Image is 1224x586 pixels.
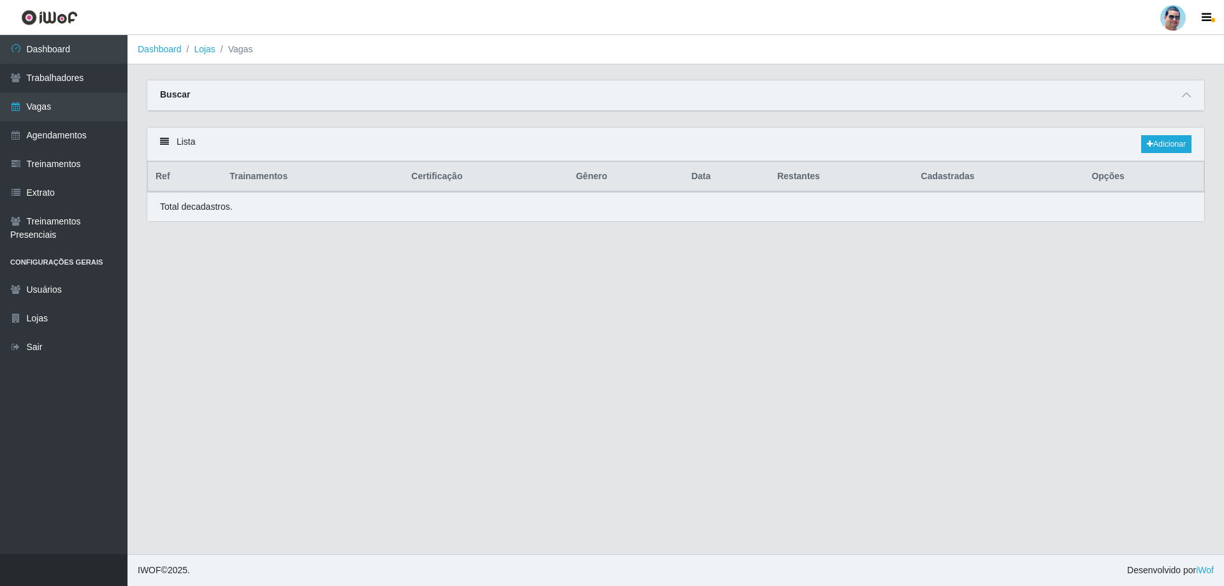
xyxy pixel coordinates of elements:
[160,200,233,214] p: Total de cadastros.
[138,44,182,54] a: Dashboard
[147,128,1204,161] div: Lista
[148,162,222,192] th: Ref
[1127,564,1214,577] span: Desenvolvido por
[769,162,913,192] th: Restantes
[127,35,1224,64] nav: breadcrumb
[1084,162,1204,192] th: Opções
[404,162,568,192] th: Certificação
[1141,135,1191,153] a: Adicionar
[568,162,683,192] th: Gênero
[194,44,215,54] a: Lojas
[1196,565,1214,575] a: iWof
[138,564,190,577] span: © 2025 .
[138,565,161,575] span: IWOF
[160,89,190,99] strong: Buscar
[914,162,1084,192] th: Cadastradas
[21,10,78,26] img: CoreUI Logo
[215,43,253,56] li: Vagas
[222,162,404,192] th: Trainamentos
[683,162,769,192] th: Data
